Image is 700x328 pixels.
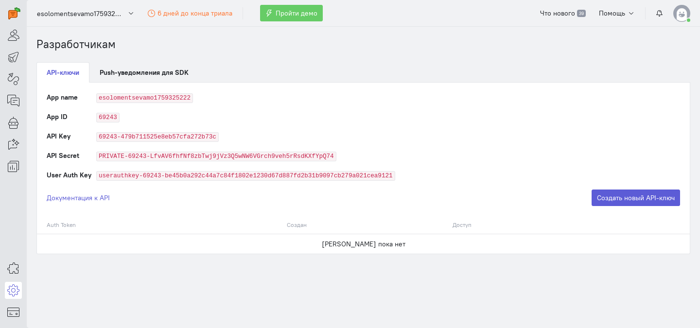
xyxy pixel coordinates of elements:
[282,216,448,234] th: Создан
[577,10,585,17] span: 39
[47,112,68,121] label: App ID
[96,171,395,181] code: userauthkey-69243-be45b0a292c44a7c84f1802e1230d67d887fd2b31b9097cb279a021cea9121
[96,113,120,122] code: 69243
[157,9,232,17] span: 6 дней до конца триала
[96,152,336,161] code: PRIVATE-69243-LfvAV6fhfNf8zbTwj9jVz3Q5wNW6VGrch9veh5rRsdKXfYpQ74
[47,92,78,102] label: App name
[47,170,91,180] label: User Auth Key
[32,4,140,22] button: esolomentsevamo1759325222
[36,36,116,52] li: Разработчикам
[36,36,690,52] nav: breadcrumb
[96,93,193,103] code: esolomentsevamo1759325222
[260,5,323,21] button: Пройти демо
[96,132,219,142] code: 69243-479b711525e8eb57cfa272b73c
[47,151,79,160] label: API Secret
[673,5,690,22] img: default-v4.png
[448,216,608,234] th: Доступ
[47,131,70,141] label: API Key
[37,9,124,18] span: esolomentsevamo1759325222
[540,9,575,17] span: Что нового
[8,7,20,19] img: carrot-quest.svg
[47,193,110,203] a: Документация к API
[599,9,625,17] span: Помощь
[89,62,199,83] a: Push-уведомления для SDK
[535,5,591,21] a: Что нового 39
[37,216,282,234] th: Auth Token
[37,234,690,254] td: [PERSON_NAME] пока нет
[276,9,317,17] span: Пройти демо
[594,5,641,21] button: Помощь
[36,62,89,83] a: API-ключи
